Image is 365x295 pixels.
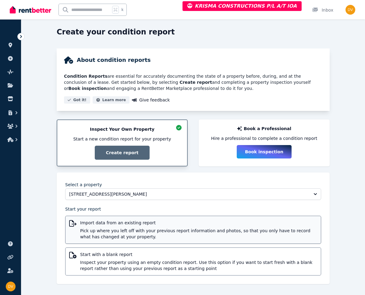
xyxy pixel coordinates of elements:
[80,228,317,240] span: Pick up where you left off with your previous report information and photos, so that you only hav...
[57,27,175,37] h1: Create your condition report
[80,259,317,272] span: Inspect your property using an empty condition report. Use this option if you want to start fresh...
[64,96,90,104] button: Got it!
[179,80,212,85] strong: Create report
[80,251,317,258] span: Start with a blank report
[10,5,51,14] img: RentBetter
[211,135,317,141] span: Hire a professional to complete a condition report
[64,73,322,91] p: are essential for accurately documenting the state of a property before, during, and at the concl...
[237,145,292,158] button: Book inspection
[65,188,321,200] button: [STREET_ADDRESS][PERSON_NAME]
[187,3,297,9] span: KRISMA CONSTRUCTIONS P/L A/T IOA
[121,7,123,12] span: k
[65,206,321,212] p: Start your report
[93,96,129,104] button: Learn more
[69,191,309,197] span: [STREET_ADDRESS][PERSON_NAME]
[312,7,333,13] div: Inbox
[346,5,355,15] img: Dinesh Vaidhya
[90,126,154,132] p: Inspect Your Own Property
[77,56,151,64] h2: About condition reports
[64,74,107,79] strong: Condition Reports
[73,136,171,142] span: Start a new condition report for your property
[6,282,16,291] img: Dinesh Vaidhya
[68,86,107,91] strong: Book inspection
[80,220,317,226] span: Import data from an existing report
[132,96,170,104] a: Give feedback
[65,182,102,187] label: Select a property
[244,126,291,132] p: Book a Professional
